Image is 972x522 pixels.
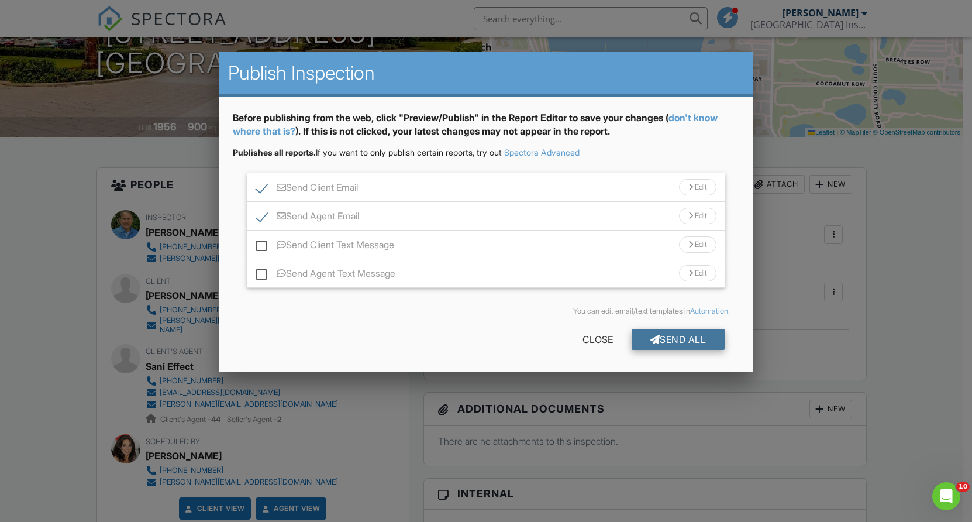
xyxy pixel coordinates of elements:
strong: Publishes all reports. [233,147,316,157]
span: If you want to only publish certain reports, try out [233,147,502,157]
div: Edit [679,208,716,224]
div: Close [564,329,632,350]
label: Send Agent Text Message [256,268,395,283]
a: Automation [690,307,728,315]
a: Spectora Advanced [504,147,580,157]
span: 10 [956,482,970,492]
h2: Publish Inspection [228,61,744,85]
label: Send Agent Email [256,211,359,225]
label: Send Client Email [256,182,358,197]
label: Send Client Text Message [256,239,394,254]
div: Before publishing from the web, click "Preview/Publish" in the Report Editor to save your changes... [233,111,739,147]
div: You can edit email/text templates in . [242,307,730,316]
div: Edit [679,265,716,281]
iframe: Intercom live chat [932,482,960,510]
div: Edit [679,179,716,195]
div: Send All [632,329,725,350]
a: don't know where that is? [233,112,718,136]
div: Edit [679,236,716,253]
